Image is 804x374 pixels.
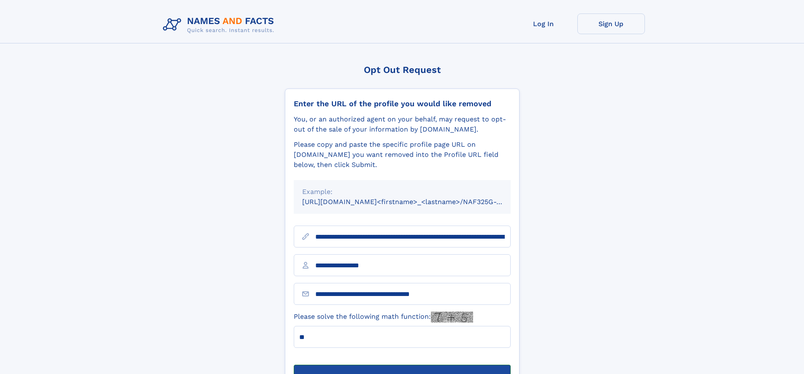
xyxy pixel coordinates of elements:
[302,198,527,206] small: [URL][DOMAIN_NAME]<firstname>_<lastname>/NAF325G-xxxxxxxx
[577,13,645,34] a: Sign Up
[510,13,577,34] a: Log In
[294,312,473,323] label: Please solve the following math function:
[160,13,281,36] img: Logo Names and Facts
[294,140,511,170] div: Please copy and paste the specific profile page URL on [DOMAIN_NAME] you want removed into the Pr...
[285,65,520,75] div: Opt Out Request
[302,187,502,197] div: Example:
[294,99,511,108] div: Enter the URL of the profile you would like removed
[294,114,511,135] div: You, or an authorized agent on your behalf, may request to opt-out of the sale of your informatio...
